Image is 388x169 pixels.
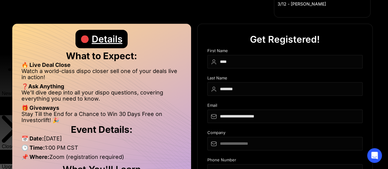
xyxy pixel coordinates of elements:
[207,130,363,137] div: Company
[21,135,44,142] strong: 📅 Date:
[207,48,363,55] div: First Name
[21,154,182,163] li: Zoom (registration required)
[21,154,49,160] strong: 📌 Where:
[250,30,320,48] div: Get Registered!
[367,148,382,163] div: Open Intercom Messenger
[21,83,64,90] strong: ❓Ask Anything
[207,158,363,164] div: Phone Number
[21,136,182,145] li: [DATE]
[71,124,133,135] strong: Event Details:
[207,103,363,109] div: Email
[21,90,182,105] li: We’ll dive deep into all your dispo questions, covering everything you need to know.
[66,50,137,61] strong: What to Expect:
[21,62,71,68] strong: 🔥 Live Deal Close
[92,30,122,48] div: Details
[21,68,182,83] li: Watch a world-class dispo closer sell one of your deals live in action!
[21,111,182,123] li: Stay Till the End for a Chance to Win 30 Days Free on Investorlift! 🎉
[21,145,182,154] li: 1:00 PM CST
[207,76,363,82] div: Last Name
[21,144,45,151] strong: 🕒 Time:
[21,105,59,111] strong: 🎁 Giveaways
